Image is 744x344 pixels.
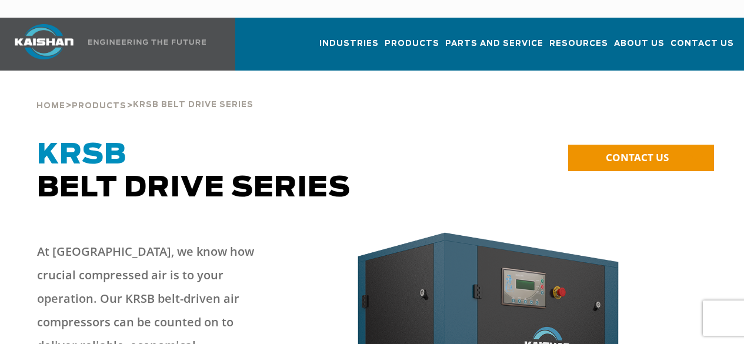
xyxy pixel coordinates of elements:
[606,151,669,164] span: CONTACT US
[670,37,734,51] span: Contact Us
[37,141,351,202] span: Belt Drive Series
[88,39,206,45] img: Engineering the future
[549,28,608,68] a: Resources
[36,100,65,111] a: Home
[670,28,734,68] a: Contact Us
[385,37,439,51] span: Products
[319,28,379,68] a: Industries
[568,145,714,171] a: CONTACT US
[445,28,543,68] a: Parts and Service
[385,28,439,68] a: Products
[72,102,126,110] span: Products
[445,37,543,51] span: Parts and Service
[37,141,126,169] span: KRSB
[549,37,608,51] span: Resources
[133,101,253,109] span: krsb belt drive series
[614,28,665,68] a: About Us
[72,100,126,111] a: Products
[36,102,65,110] span: Home
[319,37,379,51] span: Industries
[36,71,253,115] div: > >
[614,37,665,51] span: About Us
